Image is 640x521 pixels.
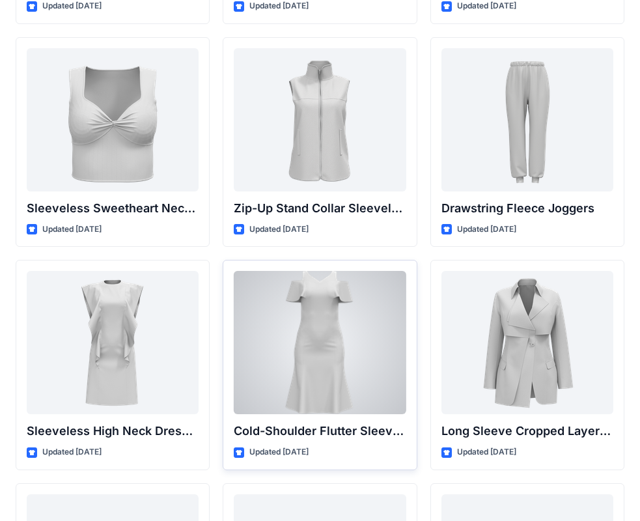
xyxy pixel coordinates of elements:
[249,445,309,459] p: Updated [DATE]
[27,271,199,414] a: Sleeveless High Neck Dress with Front Ruffle
[27,48,199,191] a: Sleeveless Sweetheart Neck Twist-Front Crop Top
[234,422,406,440] p: Cold-Shoulder Flutter Sleeve Midi Dress
[27,199,199,218] p: Sleeveless Sweetheart Neck Twist-Front Crop Top
[234,48,406,191] a: Zip-Up Stand Collar Sleeveless Vest
[457,223,516,236] p: Updated [DATE]
[441,48,613,191] a: Drawstring Fleece Joggers
[234,199,406,218] p: Zip-Up Stand Collar Sleeveless Vest
[234,271,406,414] a: Cold-Shoulder Flutter Sleeve Midi Dress
[42,223,102,236] p: Updated [DATE]
[249,223,309,236] p: Updated [DATE]
[441,271,613,414] a: Long Sleeve Cropped Layered Blazer Dress
[457,445,516,459] p: Updated [DATE]
[27,422,199,440] p: Sleeveless High Neck Dress with Front Ruffle
[441,199,613,218] p: Drawstring Fleece Joggers
[42,445,102,459] p: Updated [DATE]
[441,422,613,440] p: Long Sleeve Cropped Layered Blazer Dress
